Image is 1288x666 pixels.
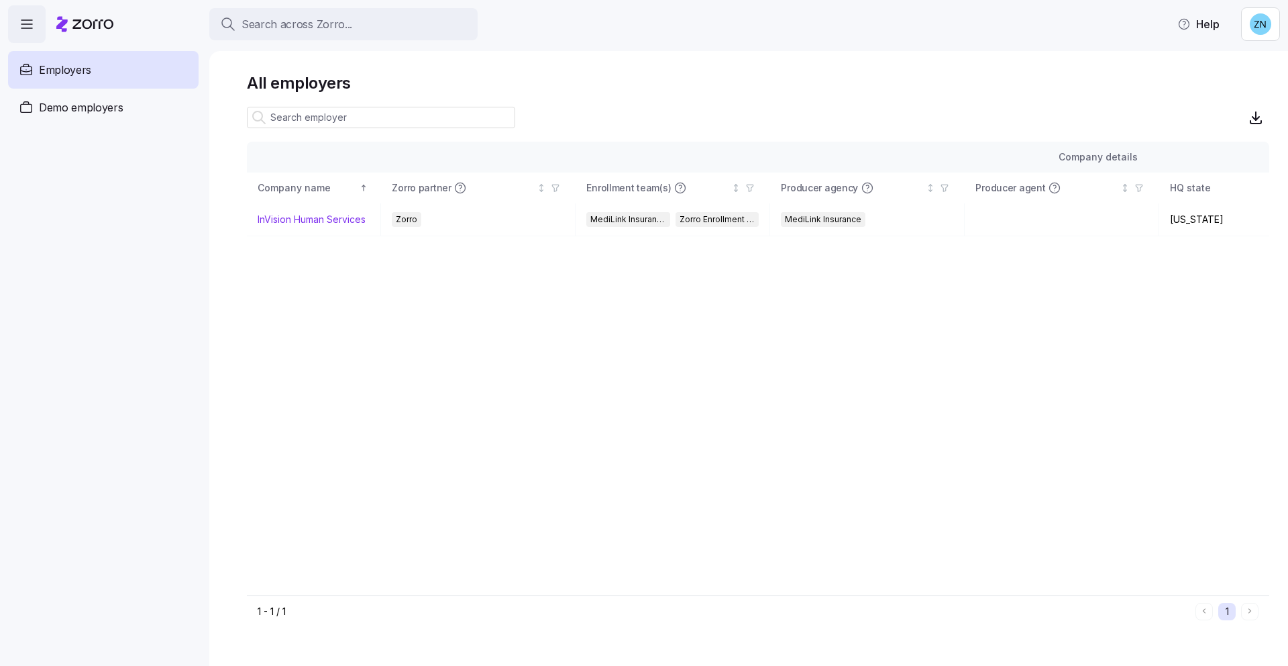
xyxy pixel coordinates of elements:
th: Producer agencyNot sorted [770,173,965,203]
span: Zorro Enrollment Team [680,212,755,227]
th: Zorro partnerNot sorted [381,173,576,203]
a: Employers [8,51,199,89]
div: Not sorted [926,183,935,193]
span: Help [1177,16,1220,32]
span: MediLink Insurance [785,212,861,227]
th: Producer agentNot sorted [965,173,1159,203]
h1: All employers [247,73,1269,93]
button: Search across Zorro... [209,8,478,40]
span: Zorro [396,212,417,227]
button: 1 [1218,603,1236,620]
span: Search across Zorro... [241,16,352,33]
a: InVision Human Services [258,213,366,226]
th: Company nameSorted ascending [247,173,381,203]
div: Not sorted [1120,183,1130,193]
div: 1 - 1 / 1 [258,605,1190,618]
a: Demo employers [8,89,199,126]
div: Sorted ascending [359,183,368,193]
button: Previous page [1195,603,1213,620]
span: Zorro partner [392,181,451,195]
span: Producer agent [975,181,1045,195]
button: Help [1167,11,1230,38]
div: Not sorted [537,183,546,193]
input: Search employer [247,107,515,128]
span: Producer agency [781,181,858,195]
span: MediLink Insurance [590,212,666,227]
th: Enrollment team(s)Not sorted [576,173,770,203]
span: Enrollment team(s) [586,181,671,195]
button: Next page [1241,603,1258,620]
span: Demo employers [39,99,123,116]
img: 5c518db9dac3a343d5b258230af867d6 [1250,13,1271,35]
span: Employers [39,62,91,79]
div: Company name [258,181,357,195]
div: Not sorted [731,183,741,193]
